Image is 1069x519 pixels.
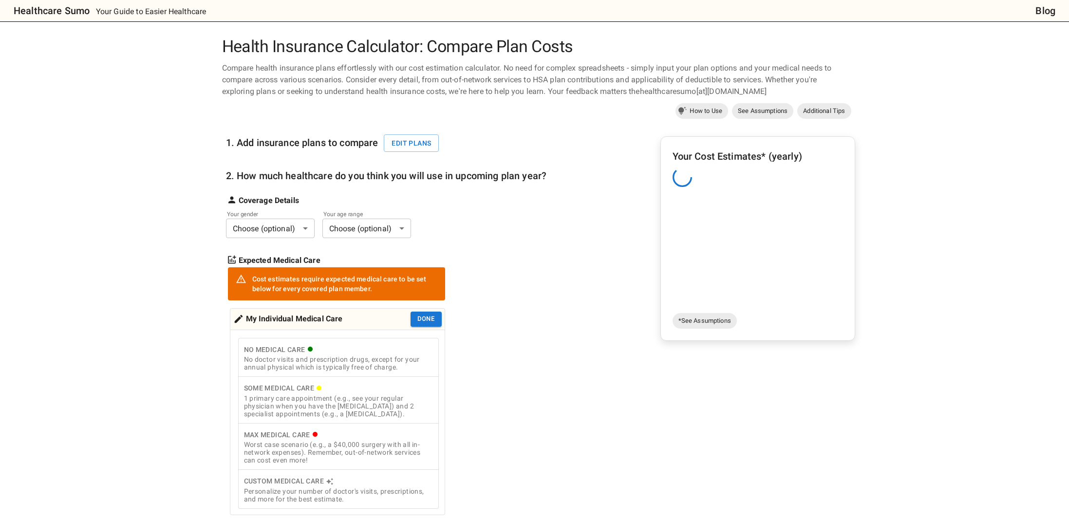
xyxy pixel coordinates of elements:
a: How to Use [675,103,728,119]
div: Max Medical Care [244,429,433,441]
div: Worst case scenario (e.g., a $40,000 surgery with all in-network expenses). Remember, out-of-netw... [244,441,433,464]
strong: Coverage Details [239,195,299,206]
label: Your gender [227,210,301,218]
button: Edit plans [384,134,439,152]
button: Custom Medical CarePersonalize your number of doctor's visits, prescriptions, and more for the be... [238,469,439,509]
a: Blog [1035,3,1055,19]
div: Personalize your number of doctor's visits, prescriptions, and more for the best estimate. [244,487,433,503]
button: No Medical CareNo doctor visits and prescription drugs, except for your annual physical which is ... [238,338,439,377]
div: cost type [238,338,439,509]
label: Your age range [323,210,397,218]
div: My Individual Medical Care [233,312,343,327]
div: No doctor visits and prescription drugs, except for your annual physical which is typically free ... [244,355,433,371]
p: Your Guide to Easier Healthcare [96,6,206,18]
a: Healthcare Sumo [6,3,90,19]
h1: Health Insurance Calculator: Compare Plan Costs [218,37,851,56]
button: Done [411,312,442,327]
button: Max Medical CareWorst case scenario (e.g., a $40,000 surgery with all in-network expenses). Remem... [238,423,439,470]
h6: 1. Add insurance plans to compare [226,134,445,152]
div: Choose (optional) [226,219,315,238]
strong: Expected Medical Care [239,255,320,266]
div: 1 primary care appointment (e.g., see your regular physician when you have the [MEDICAL_DATA]) an... [244,394,433,418]
h6: Your Cost Estimates* (yearly) [673,148,843,164]
span: See Assumptions [732,106,793,116]
div: Choose (optional) [322,219,411,238]
div: Compare health insurance plans effortlessly with our cost estimation calculator. No need for comp... [218,62,851,97]
a: See Assumptions [732,103,793,119]
span: *See Assumptions [673,316,737,326]
span: How to Use [684,106,728,116]
h6: 2. How much healthcare do you think you will use in upcoming plan year? [226,168,547,184]
button: Some Medical Care1 primary care appointment (e.g., see your regular physician when you have the [... [238,376,439,424]
div: Cost estimates require expected medical care to be set below for every covered plan member. [252,270,437,297]
a: *See Assumptions [673,313,737,329]
div: No Medical Care [244,344,433,356]
span: Additional Tips [797,106,851,116]
a: Additional Tips [797,103,851,119]
h6: Healthcare Sumo [14,3,90,19]
div: Some Medical Care [244,382,433,394]
div: Custom Medical Care [244,475,433,487]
